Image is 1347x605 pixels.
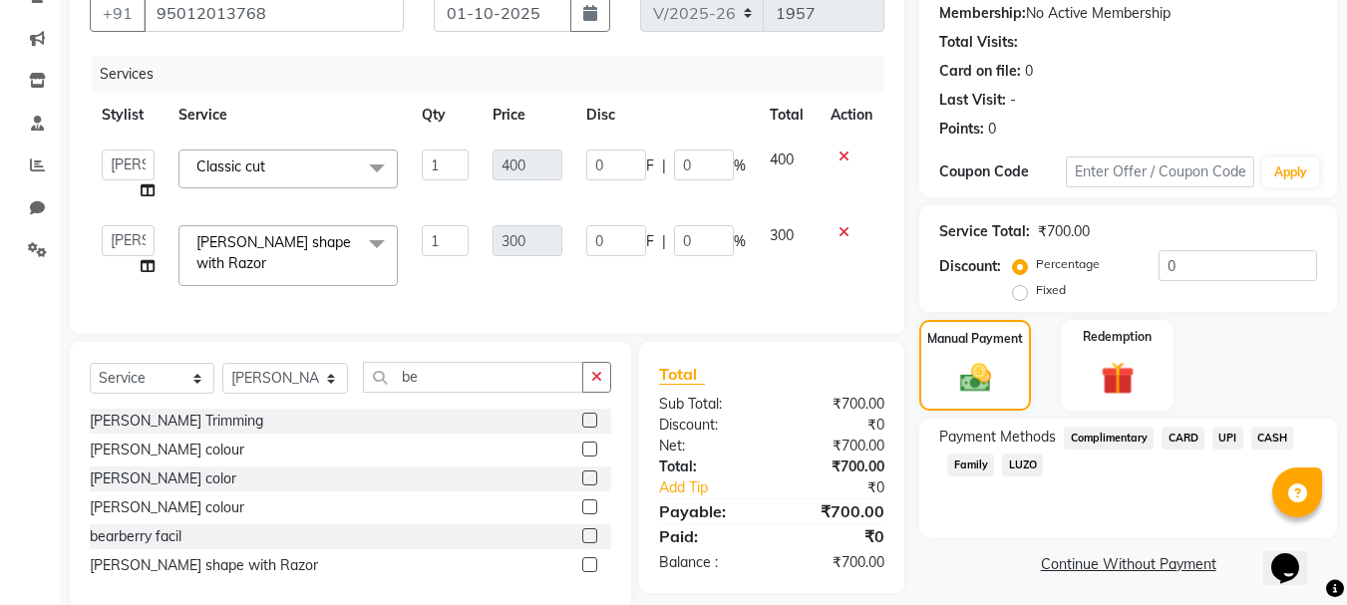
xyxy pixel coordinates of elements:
[90,440,244,460] div: [PERSON_NAME] colour
[939,3,1026,24] div: Membership:
[794,477,900,498] div: ₹0
[196,233,351,272] span: [PERSON_NAME] shape with Razor
[770,226,794,244] span: 300
[1083,328,1152,346] label: Redemption
[1038,221,1090,242] div: ₹700.00
[481,93,573,138] th: Price
[734,155,746,176] span: %
[1251,427,1294,450] span: CASH
[662,155,666,176] span: |
[819,93,884,138] th: Action
[90,555,318,576] div: [PERSON_NAME] shape with Razor
[574,93,758,138] th: Disc
[939,221,1030,242] div: Service Total:
[772,524,899,548] div: ₹0
[734,231,746,252] span: %
[939,427,1056,448] span: Payment Methods
[927,330,1023,348] label: Manual Payment
[90,468,236,489] div: [PERSON_NAME] color
[1025,61,1033,82] div: 0
[644,524,772,548] div: Paid:
[410,93,482,138] th: Qty
[939,256,1001,277] div: Discount:
[1010,90,1016,111] div: -
[950,360,1001,396] img: _cash.svg
[363,362,583,393] input: Search or Scan
[644,394,772,415] div: Sub Total:
[772,552,899,573] div: ₹700.00
[772,394,899,415] div: ₹700.00
[1262,157,1319,187] button: Apply
[947,454,994,476] span: Family
[1002,454,1043,476] span: LUZO
[644,499,772,523] div: Payable:
[939,90,1006,111] div: Last Visit:
[644,436,772,456] div: Net:
[644,415,772,436] div: Discount:
[659,364,705,385] span: Total
[939,3,1317,24] div: No Active Membership
[644,552,772,573] div: Balance :
[90,411,263,432] div: [PERSON_NAME] Trimming
[772,436,899,456] div: ₹700.00
[939,61,1021,82] div: Card on file:
[923,554,1333,575] a: Continue Without Payment
[92,56,899,93] div: Services
[266,254,275,272] a: x
[662,231,666,252] span: |
[646,155,654,176] span: F
[939,32,1018,53] div: Total Visits:
[90,526,181,547] div: bearberry facil
[772,415,899,436] div: ₹0
[770,151,794,168] span: 400
[939,161,1065,182] div: Coupon Code
[939,119,984,140] div: Points:
[1091,358,1145,399] img: _gift.svg
[646,231,654,252] span: F
[644,456,772,477] div: Total:
[1066,156,1254,187] input: Enter Offer / Coupon Code
[758,93,819,138] th: Total
[1263,525,1327,585] iframe: chat widget
[1162,427,1204,450] span: CARD
[90,93,167,138] th: Stylist
[90,497,244,518] div: [PERSON_NAME] colour
[196,157,265,175] span: Classic cut
[1036,281,1066,299] label: Fixed
[988,119,996,140] div: 0
[644,477,793,498] a: Add Tip
[1036,255,1100,273] label: Percentage
[772,499,899,523] div: ₹700.00
[167,93,410,138] th: Service
[265,157,274,175] a: x
[1064,427,1154,450] span: Complimentary
[772,456,899,477] div: ₹700.00
[1212,427,1243,450] span: UPI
